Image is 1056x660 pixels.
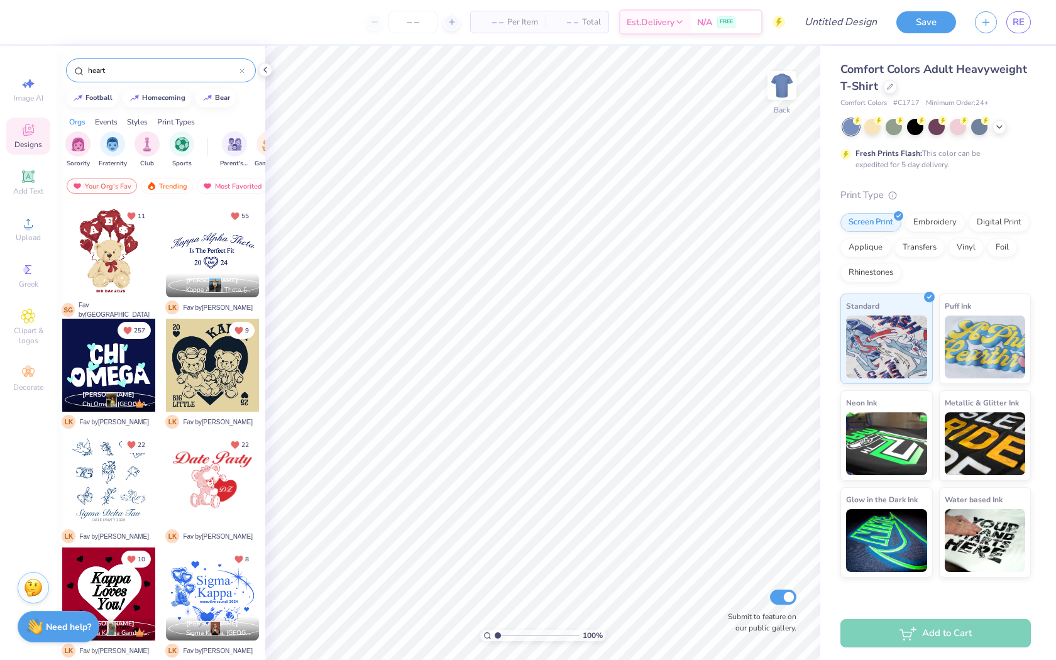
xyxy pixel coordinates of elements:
[582,16,601,29] span: Total
[846,316,927,378] img: Standard
[135,131,160,168] button: filter button
[99,131,127,168] div: filter for Fraternity
[583,630,603,641] span: 100 %
[99,159,127,168] span: Fraternity
[945,493,1003,506] span: Water based Ink
[72,182,82,190] img: most_fav.gif
[721,611,796,634] label: Submit to feature on our public gallery.
[840,238,891,257] div: Applique
[228,137,242,151] img: Parent's Weekend Image
[165,644,179,657] span: L K
[255,131,283,168] button: filter button
[262,137,277,151] img: Game Day Image
[46,621,91,633] strong: Need help?
[95,116,118,128] div: Events
[846,299,879,312] span: Standard
[987,238,1017,257] div: Foil
[79,300,156,319] span: Fav by [GEOGRAPHIC_DATA]
[202,94,212,102] img: trend_line.gif
[846,396,877,409] span: Neon Ink
[66,89,118,107] button: football
[627,16,674,29] span: Est. Delivery
[478,16,503,29] span: – –
[840,263,901,282] div: Rhinestones
[172,159,192,168] span: Sports
[14,93,43,103] span: Image AI
[16,233,41,243] span: Upload
[142,94,185,101] div: homecoming
[62,415,75,429] span: L K
[846,412,927,475] img: Neon Ink
[896,11,956,33] button: Save
[69,116,85,128] div: Orgs
[507,16,538,29] span: Per Item
[13,382,43,392] span: Decorate
[82,390,135,399] span: [PERSON_NAME]
[945,412,1026,475] img: Metallic & Glitter Ink
[926,98,989,109] span: Minimum Order: 24 +
[169,131,194,168] div: filter for Sports
[82,619,135,628] span: [PERSON_NAME]
[186,285,254,295] span: Kappa Alpha Theta, [GEOGRAPHIC_DATA][US_STATE]
[1006,11,1031,33] a: RE
[855,148,922,158] strong: Fresh Prints Flash:
[220,159,249,168] span: Parent's Weekend
[202,182,212,190] img: most_fav.gif
[969,213,1030,232] div: Digital Print
[157,116,195,128] div: Print Types
[13,186,43,196] span: Add Text
[67,159,90,168] span: Sorority
[894,238,945,257] div: Transfers
[840,62,1027,94] span: Comfort Colors Adult Heavyweight T-Shirt
[846,493,918,506] span: Glow in the Dark Ink
[140,137,154,151] img: Club Image
[140,159,154,168] span: Club
[945,396,1019,409] span: Metallic & Glitter Ink
[840,98,887,109] span: Comfort Colors
[186,619,238,628] span: [PERSON_NAME]
[1013,15,1025,30] span: RE
[255,131,283,168] div: filter for Game Day
[99,131,127,168] button: filter button
[79,417,148,427] span: Fav by [PERSON_NAME]
[945,316,1026,378] img: Puff Ink
[79,532,148,541] span: Fav by [PERSON_NAME]
[62,644,75,657] span: L K
[945,299,971,312] span: Puff Ink
[165,300,179,314] span: L K
[774,104,790,116] div: Back
[720,18,733,26] span: FREE
[220,131,249,168] button: filter button
[255,159,283,168] span: Game Day
[949,238,984,257] div: Vinyl
[146,182,157,190] img: trending.gif
[79,646,148,656] span: Fav by [PERSON_NAME]
[62,303,75,317] span: S G
[195,89,236,107] button: bear
[945,509,1026,572] img: Water based Ink
[840,213,901,232] div: Screen Print
[697,16,712,29] span: N/A
[893,98,920,109] span: # C1717
[795,9,887,35] input: Untitled Design
[141,179,193,194] div: Trending
[82,400,150,409] span: Chi Omega, [GEOGRAPHIC_DATA][US_STATE]
[73,94,83,102] img: trend_line.gif
[6,326,50,346] span: Clipart & logos
[183,532,252,541] span: Fav by [PERSON_NAME]
[65,131,91,168] button: filter button
[14,140,42,150] span: Designs
[840,188,1031,202] div: Print Type
[186,276,238,285] span: [PERSON_NAME]
[905,213,965,232] div: Embroidery
[197,179,268,194] div: Most Favorited
[175,137,189,151] img: Sports Image
[553,16,578,29] span: – –
[127,116,148,128] div: Styles
[165,415,179,429] span: L K
[62,529,75,543] span: L K
[85,94,113,101] div: football
[71,137,85,151] img: Sorority Image
[135,131,160,168] div: filter for Club
[846,509,927,572] img: Glow in the Dark Ink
